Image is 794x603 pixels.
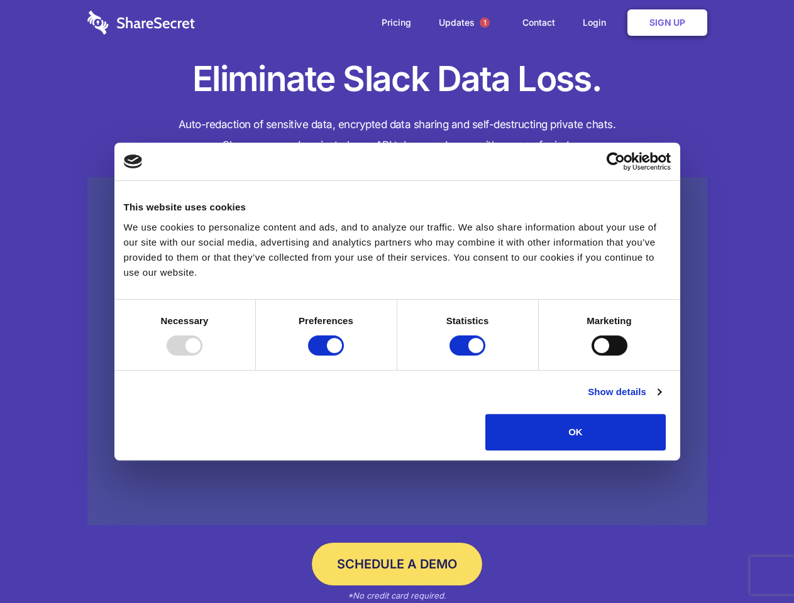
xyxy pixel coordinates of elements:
a: Show details [588,384,661,399]
img: logo [124,155,143,168]
a: Schedule a Demo [312,543,482,585]
a: Wistia video thumbnail [87,177,707,526]
em: *No credit card required. [348,590,446,600]
a: Usercentrics Cookiebot - opens in a new window [561,152,671,171]
strong: Marketing [587,315,632,326]
strong: Preferences [299,315,353,326]
button: OK [485,414,666,450]
a: Login [570,3,625,42]
span: 1 [480,18,490,28]
div: We use cookies to personalize content and ads, and to analyze our traffic. We also share informat... [124,220,671,280]
a: Pricing [369,3,424,42]
a: Contact [510,3,568,42]
h4: Auto-redaction of sensitive data, encrypted data sharing and self-destructing private chats. Shar... [87,114,707,156]
img: logo-wordmark-white-trans-d4663122ce5f474addd5e946df7df03e33cb6a1c49d2221995e7729f52c070b2.svg [87,11,195,35]
h1: Eliminate Slack Data Loss. [87,57,707,102]
a: Sign Up [627,9,707,36]
div: This website uses cookies [124,200,671,215]
strong: Statistics [446,315,489,326]
strong: Necessary [161,315,209,326]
